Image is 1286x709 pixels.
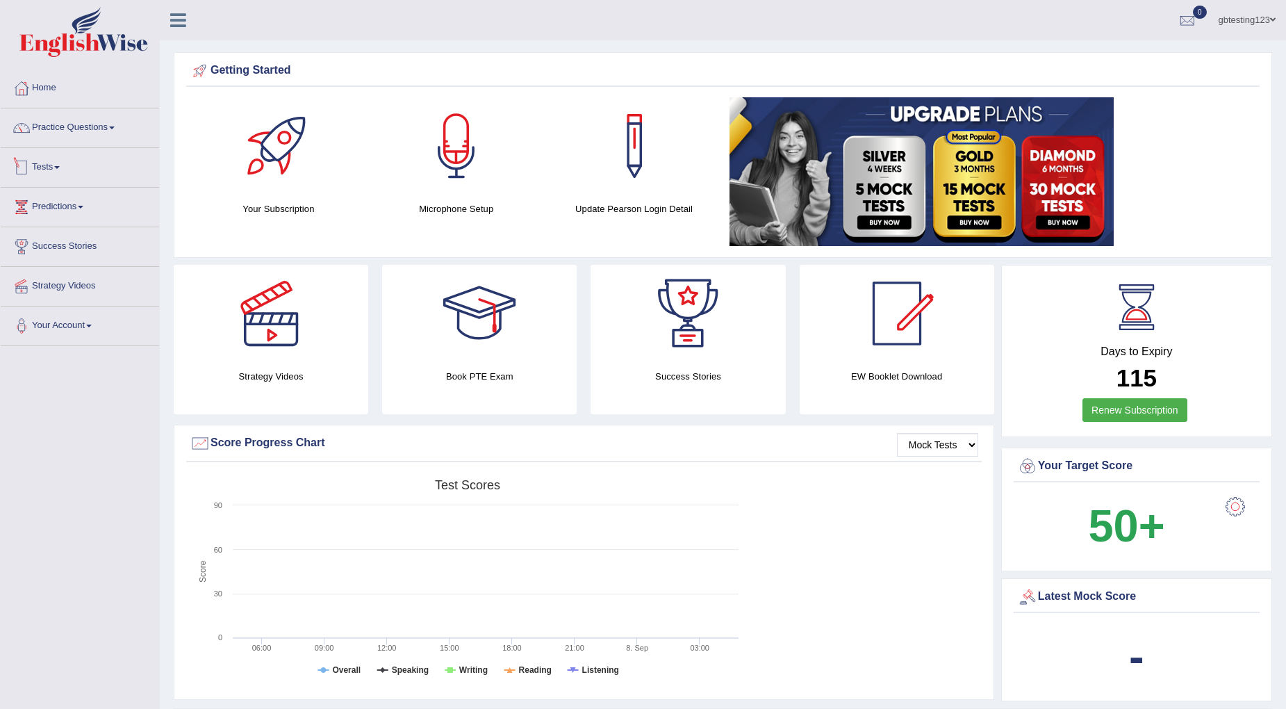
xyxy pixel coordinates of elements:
text: 30 [214,589,222,598]
a: Your Account [1,307,159,341]
h4: Days to Expiry [1017,345,1256,358]
h4: Microphone Setup [374,202,538,216]
b: - [1129,631,1144,682]
a: Practice Questions [1,108,159,143]
tspan: 8. Sep [626,644,648,652]
div: Getting Started [190,60,1256,81]
tspan: Reading [519,665,552,675]
tspan: Score [198,560,208,582]
a: Renew Subscription [1082,398,1187,422]
tspan: Listening [582,665,619,675]
a: Home [1,69,159,104]
h4: Your Subscription [197,202,361,216]
tspan: Test scores [435,478,500,492]
text: 15:00 [440,644,459,652]
text: 60 [214,546,222,554]
text: 03:00 [690,644,709,652]
span: 0 [1193,6,1207,19]
div: Latest Mock Score [1017,587,1256,608]
a: Predictions [1,188,159,222]
text: 06:00 [252,644,272,652]
h4: Book PTE Exam [382,369,577,384]
text: 21:00 [565,644,584,652]
img: small5.jpg [729,97,1114,246]
h4: Update Pearson Login Detail [552,202,716,216]
text: 09:00 [315,644,334,652]
a: Tests [1,148,159,183]
b: 50+ [1088,500,1164,551]
a: Success Stories [1,227,159,262]
h4: EW Booklet Download [800,369,994,384]
tspan: Writing [459,665,488,675]
tspan: Overall [332,665,361,675]
div: Score Progress Chart [190,433,978,454]
text: 0 [218,633,222,642]
b: 115 [1116,364,1157,391]
text: 18:00 [502,644,522,652]
div: Your Target Score [1017,456,1256,477]
text: 90 [214,501,222,510]
tspan: Speaking [392,665,429,675]
text: 12:00 [377,644,397,652]
h4: Strategy Videos [174,369,368,384]
a: Strategy Videos [1,267,159,302]
h4: Success Stories [591,369,785,384]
